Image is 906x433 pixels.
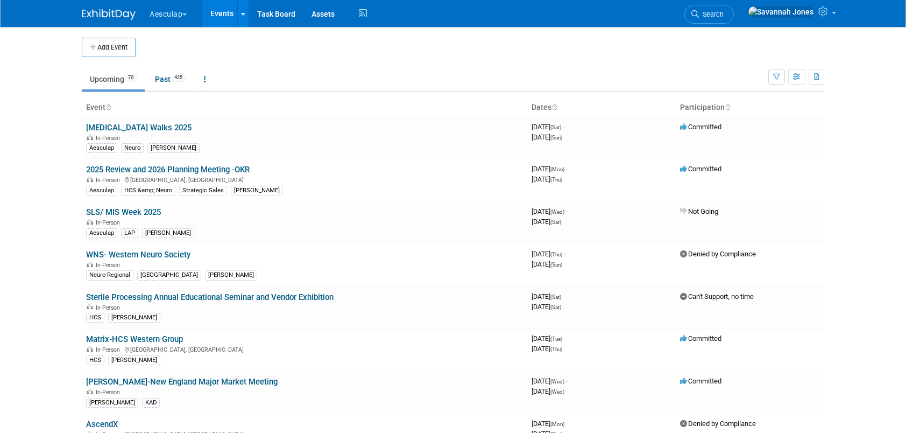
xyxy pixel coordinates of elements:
[121,228,138,238] div: LAP
[532,387,564,395] span: [DATE]
[87,219,93,225] img: In-Person Event
[676,99,824,117] th: Participation
[550,209,564,215] span: (Wed)
[96,304,123,311] span: In-Person
[86,143,117,153] div: Aesculap
[105,103,111,111] a: Sort by Event Name
[550,135,562,141] span: (Sun)
[527,99,676,117] th: Dates
[550,124,561,130] span: (Sat)
[680,250,756,258] span: Denied by Compliance
[121,186,175,195] div: HCS &amp; Neuro
[147,69,194,89] a: Past425
[86,123,192,132] a: [MEDICAL_DATA] Walks 2025
[680,334,721,343] span: Committed
[86,398,138,408] div: [PERSON_NAME]
[550,346,562,352] span: (Thu)
[86,313,104,323] div: HCS
[532,303,561,311] span: [DATE]
[684,5,734,24] a: Search
[564,334,565,343] span: -
[137,270,201,280] div: [GEOGRAPHIC_DATA]
[87,262,93,267] img: In-Person Event
[550,177,562,183] span: (Thu)
[87,304,93,310] img: In-Person Event
[532,175,562,183] span: [DATE]
[532,165,568,173] span: [DATE]
[551,103,557,111] a: Sort by Start Date
[532,334,565,343] span: [DATE]
[566,207,568,215] span: -
[82,99,527,117] th: Event
[680,420,756,428] span: Denied by Compliance
[147,143,200,153] div: [PERSON_NAME]
[86,270,133,280] div: Neuro Regional
[566,420,568,428] span: -
[532,292,564,301] span: [DATE]
[82,38,136,57] button: Add Event
[86,345,523,353] div: [GEOGRAPHIC_DATA], [GEOGRAPHIC_DATA]
[532,250,565,258] span: [DATE]
[680,165,721,173] span: Committed
[86,334,183,344] a: Matrix-HCS Western Group
[86,292,334,302] a: Sterile Processing Annual Educational Seminar and Vendor Exhibition
[142,398,160,408] div: KAD
[87,177,93,182] img: In-Person Event
[108,355,160,365] div: [PERSON_NAME]
[680,292,754,301] span: Can't Support, no time
[680,123,721,131] span: Committed
[87,389,93,394] img: In-Person Event
[86,207,161,217] a: SLS/ MIS Week 2025
[563,123,564,131] span: -
[563,292,564,301] span: -
[82,69,145,89] a: Upcoming70
[680,207,718,215] span: Not Going
[532,420,568,428] span: [DATE]
[96,135,123,142] span: In-Person
[96,262,123,269] span: In-Person
[86,228,117,238] div: Aesculap
[566,165,568,173] span: -
[96,346,123,353] span: In-Person
[725,103,730,111] a: Sort by Participation Type
[87,346,93,352] img: In-Person Event
[532,123,564,131] span: [DATE]
[86,355,104,365] div: HCS
[550,166,564,172] span: (Mon)
[550,262,562,268] span: (Sun)
[125,74,137,82] span: 70
[550,379,564,385] span: (Wed)
[87,135,93,140] img: In-Person Event
[86,250,190,260] a: WNS- Western Neuro Society
[550,219,561,225] span: (Sat)
[86,165,250,174] a: 2025 Review and 2026 Planning Meeting -OKR
[550,294,561,300] span: (Sat)
[699,10,724,18] span: Search
[96,177,123,184] span: In-Person
[121,143,144,153] div: Neuro
[550,421,564,427] span: (Mon)
[550,304,561,310] span: (Sat)
[82,9,136,20] img: ExhibitDay
[231,186,283,195] div: [PERSON_NAME]
[550,336,562,342] span: (Tue)
[86,377,278,387] a: [PERSON_NAME]-New England Major Market Meeting
[532,133,562,141] span: [DATE]
[532,218,561,226] span: [DATE]
[532,377,568,385] span: [DATE]
[532,207,568,215] span: [DATE]
[532,345,562,353] span: [DATE]
[171,74,186,82] span: 425
[550,252,562,257] span: (Thu)
[205,270,257,280] div: [PERSON_NAME]
[532,260,562,268] span: [DATE]
[86,186,117,195] div: Aesculap
[96,389,123,396] span: In-Person
[748,6,814,18] img: Savannah Jones
[179,186,227,195] div: Strategic Sales
[564,250,565,258] span: -
[86,175,523,184] div: [GEOGRAPHIC_DATA], [GEOGRAPHIC_DATA]
[96,219,123,226] span: In-Person
[86,420,118,429] a: AscendX
[566,377,568,385] span: -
